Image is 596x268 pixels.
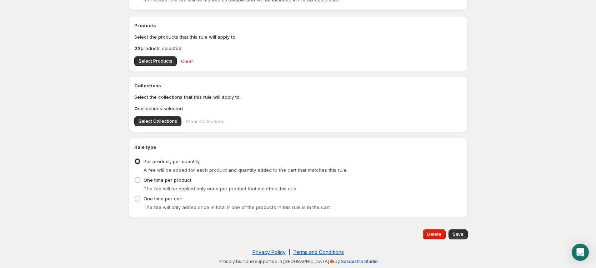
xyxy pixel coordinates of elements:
[134,33,462,40] p: Select the products that this rule will apply to.
[132,259,464,264] p: Proudly built and supported in [GEOGRAPHIC_DATA]🍁by
[572,244,589,261] div: Open Intercom Messenger
[293,249,344,255] a: Terms and Conditions
[144,159,200,164] span: Per product, per quantity
[134,45,462,52] p: products selected
[289,249,290,255] span: |
[134,105,462,112] p: collections selected
[449,229,468,239] button: Save
[427,232,441,237] span: Delete
[134,22,462,29] h2: Products
[139,118,177,124] span: Select Collections
[144,167,347,173] span: A fee will be added for each product and quantity added to the cart that matches this rule.
[144,196,183,201] span: One time per cart
[134,93,462,101] p: Select the collections that this rule will apply to.
[144,204,330,210] span: The fee will only added once in total if one of the products in this rule is in the cart
[134,116,181,126] button: Select Collections
[423,229,446,239] button: Delete
[252,249,286,255] a: Privacy Policy
[181,58,193,65] span: Clear
[341,259,378,264] a: Sasquatch Studio
[144,177,191,183] span: One time per product
[134,56,177,66] button: Select Products
[139,58,172,64] span: Select Products
[134,143,462,151] h2: Rule type
[134,82,462,89] h2: Collections
[453,232,464,237] span: Save
[134,106,138,111] b: 0
[134,45,141,51] b: 23
[144,186,297,191] span: The fee will be applied only once per product that matches this rule.
[177,54,197,68] button: Clear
